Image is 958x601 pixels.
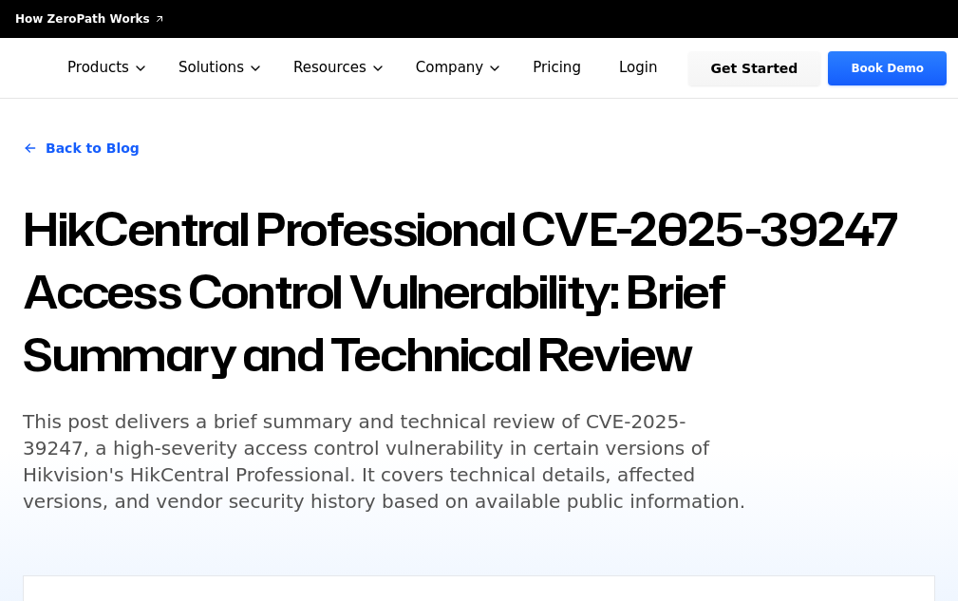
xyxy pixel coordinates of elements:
h1: HikCentral Professional CVE-2025-39247 Access Control Vulnerability: Brief Summary and Technical ... [23,197,935,385]
a: Get Started [688,51,821,85]
span: How ZeroPath Works [15,11,150,27]
button: Solutions [163,38,278,98]
a: Back to Blog [23,122,140,175]
button: Company [401,38,518,98]
a: Book Demo [828,51,947,85]
a: Login [596,51,681,85]
button: Products [52,38,163,98]
a: Pricing [517,38,596,98]
button: Resources [278,38,401,98]
a: How ZeroPath Works [15,11,165,27]
h5: This post delivers a brief summary and technical review of CVE-2025-39247, a high-severity access... [23,408,752,515]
